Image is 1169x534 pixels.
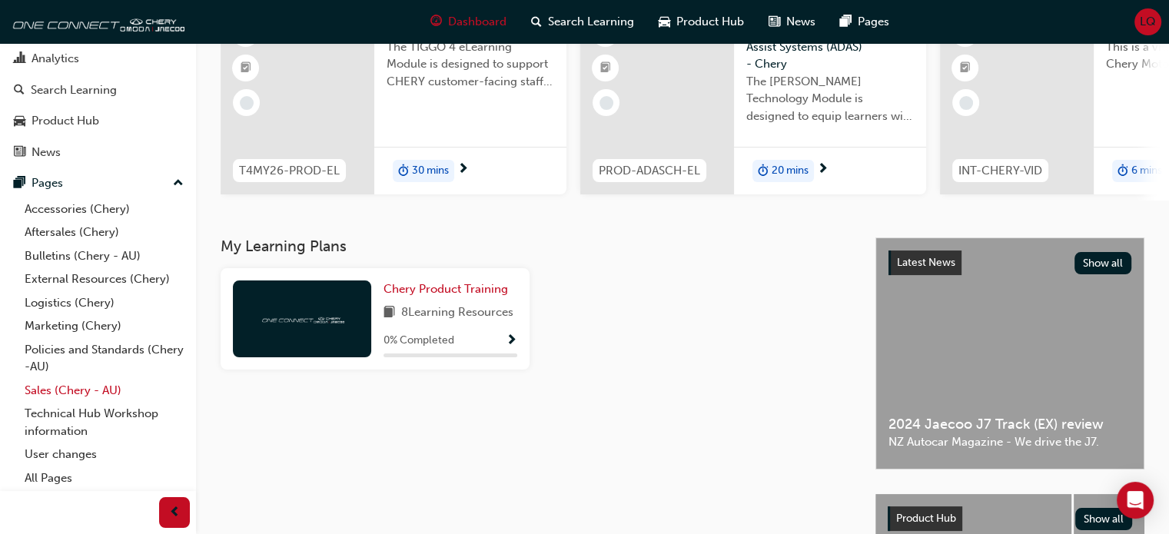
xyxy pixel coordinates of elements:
button: Pages [6,169,190,197]
span: booktick-icon [241,58,251,78]
span: booktick-icon [600,58,611,78]
span: next-icon [817,163,829,177]
span: booktick-icon [960,58,971,78]
span: prev-icon [169,503,181,522]
button: LQ [1134,8,1161,35]
span: 2024 Jaecoo J7 Track (EX) review [888,416,1131,433]
span: The TIGGO 4 eLearning Module is designed to support CHERY customer-facing staff with the product ... [387,38,554,91]
span: search-icon [531,12,542,32]
span: The [PERSON_NAME] Technology Module is designed to equip learners with essential knowledge about ... [746,73,914,125]
a: Analytics [6,45,190,73]
a: Aftersales (Chery) [18,221,190,244]
span: duration-icon [758,161,769,181]
a: All Pages [18,466,190,490]
span: car-icon [14,114,25,128]
span: Advanced Driver Assist Systems (ADAS) - Chery [746,21,914,73]
a: Product Hub [6,107,190,135]
span: Dashboard [448,13,506,31]
span: Product Hub [676,13,744,31]
a: Marketing (Chery) [18,314,190,338]
a: Sales (Chery - AU) [18,379,190,403]
span: Product Hub [896,512,956,525]
a: News [6,138,190,167]
button: Show all [1075,508,1133,530]
a: news-iconNews [756,6,828,38]
a: Logistics (Chery) [18,291,190,315]
span: learningRecordVerb_NONE-icon [599,96,613,110]
img: oneconnect [260,311,344,326]
a: pages-iconPages [828,6,902,38]
span: 20 mins [772,162,809,180]
span: PROD-ADASCH-EL [599,162,700,180]
span: search-icon [14,84,25,98]
a: Latest NewsShow all [888,250,1131,275]
span: pages-icon [14,177,25,191]
div: Product Hub [32,112,99,130]
a: guage-iconDashboard [418,6,519,38]
span: duration-icon [398,161,409,181]
span: Latest News [897,256,955,269]
span: 6 mins [1131,162,1162,180]
span: 30 mins [412,162,449,180]
span: news-icon [769,12,780,32]
span: learningRecordVerb_NONE-icon [959,96,973,110]
span: learningRecordVerb_NONE-icon [240,96,254,110]
span: car-icon [659,12,670,32]
span: Search Learning [548,13,634,31]
button: Show all [1074,252,1132,274]
span: book-icon [384,303,395,323]
a: search-iconSearch Learning [519,6,646,38]
a: T4MY26-PROD-ELTIGGO 4 MY26The TIGGO 4 eLearning Module is designed to support CHERY customer-faci... [221,8,566,194]
a: Accessories (Chery) [18,197,190,221]
div: Open Intercom Messenger [1117,482,1154,519]
div: News [32,144,61,161]
span: Chery Product Training [384,282,508,296]
a: PROD-ADASCH-ELAdvanced Driver Assist Systems (ADAS) - CheryThe [PERSON_NAME] Technology Module is... [580,8,926,194]
span: 8 Learning Resources [401,303,513,323]
button: Show Progress [506,331,517,350]
span: INT-CHERY-VID [958,162,1042,180]
a: Latest NewsShow all2024 Jaecoo J7 Track (EX) reviewNZ Autocar Magazine - We drive the J7. [875,237,1144,469]
span: NZ Autocar Magazine - We drive the J7. [888,433,1131,451]
span: T4MY26-PROD-EL [239,162,340,180]
span: LQ [1140,13,1156,31]
div: Search Learning [31,81,117,99]
div: Pages [32,174,63,192]
img: oneconnect [8,6,184,37]
span: news-icon [14,146,25,160]
span: guage-icon [430,12,442,32]
span: pages-icon [840,12,852,32]
div: Analytics [32,50,79,68]
span: Pages [858,13,889,31]
a: Bulletins (Chery - AU) [18,244,190,268]
a: Product HubShow all [888,506,1132,531]
h3: My Learning Plans [221,237,851,255]
span: News [786,13,815,31]
a: Policies and Standards (Chery -AU) [18,338,190,379]
a: Chery Product Training [384,280,514,298]
span: next-icon [457,163,469,177]
span: 0 % Completed [384,332,454,350]
span: chart-icon [14,52,25,66]
a: User changes [18,443,190,466]
a: External Resources (Chery) [18,267,190,291]
a: car-iconProduct Hub [646,6,756,38]
span: up-icon [173,174,184,194]
a: Technical Hub Workshop information [18,402,190,443]
span: duration-icon [1118,161,1128,181]
a: Search Learning [6,76,190,104]
span: Show Progress [506,334,517,348]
